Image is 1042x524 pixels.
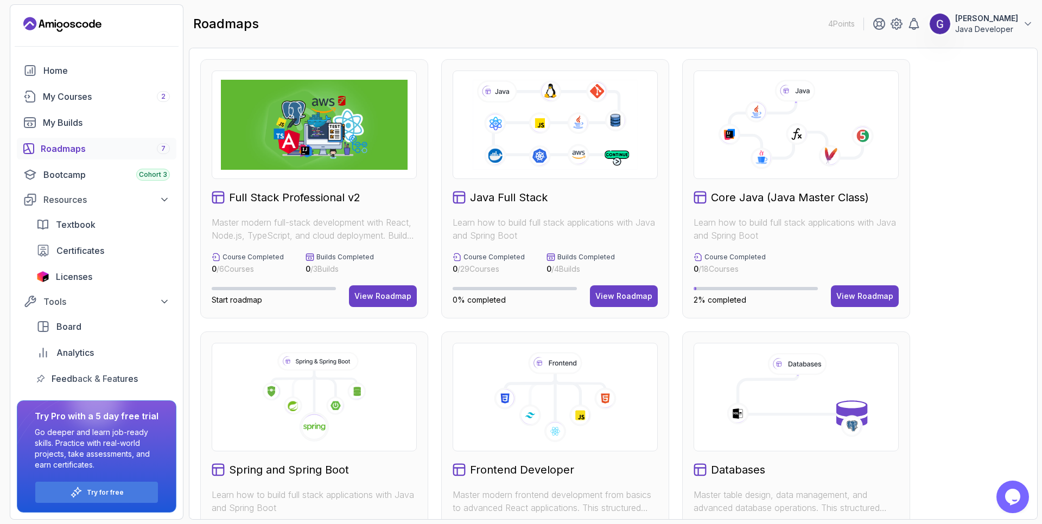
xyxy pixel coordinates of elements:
div: View Roadmap [354,291,411,302]
div: Tools [43,295,170,308]
a: Landing page [23,16,101,33]
p: Builds Completed [316,253,374,261]
h2: roadmaps [193,15,259,33]
span: Cohort 3 [139,170,167,179]
button: Try for free [35,481,158,503]
p: Course Completed [704,253,766,261]
span: 7 [161,144,166,153]
a: analytics [30,342,176,363]
img: jetbrains icon [36,271,49,282]
p: Learn how to build full stack applications with Java and Spring Boot [694,216,899,242]
button: Tools [17,292,176,311]
a: bootcamp [17,164,176,186]
h2: Core Java (Java Master Class) [711,190,869,205]
p: Master table design, data management, and advanced database operations. This structured learning ... [694,488,899,514]
p: Go deeper and learn job-ready skills. Practice with real-world projects, take assessments, and ea... [35,427,158,470]
span: Licenses [56,270,92,283]
p: Master modern frontend development from basics to advanced React applications. This structured le... [453,488,658,514]
a: roadmaps [17,138,176,159]
span: Start roadmap [212,295,262,304]
span: 0 [694,264,698,273]
span: 0 [306,264,310,273]
div: View Roadmap [836,291,893,302]
h2: Spring and Spring Boot [229,462,349,477]
div: My Courses [43,90,170,103]
p: Course Completed [463,253,525,261]
h2: Java Full Stack [470,190,548,205]
iframe: chat widget [996,481,1031,513]
button: user profile image[PERSON_NAME]Java Developer [929,13,1033,35]
a: board [30,316,176,337]
p: Master modern full-stack development with React, Node.js, TypeScript, and cloud deployment. Build... [212,216,417,242]
span: Board [56,320,81,333]
span: 0 [547,264,551,273]
div: View Roadmap [595,291,652,302]
div: My Builds [43,116,170,129]
button: View Roadmap [349,285,417,307]
img: user profile image [930,14,950,34]
a: textbook [30,214,176,235]
p: 4 Points [828,18,855,29]
span: Certificates [56,244,104,257]
button: View Roadmap [831,285,899,307]
p: Learn how to build full stack applications with Java and Spring Boot [453,216,658,242]
button: View Roadmap [590,285,658,307]
span: 0 [212,264,217,273]
span: 0% completed [453,295,506,304]
h2: Databases [711,462,765,477]
a: licenses [30,266,176,287]
p: / 4 Builds [547,264,615,274]
span: 0 [453,264,458,273]
span: Analytics [56,346,94,359]
span: Textbook [56,218,96,231]
p: / 18 Courses [694,264,766,274]
p: Course Completed [223,253,284,261]
p: Builds Completed [557,253,615,261]
div: Home [43,64,170,77]
p: / 3 Builds [306,264,374,274]
span: 2% completed [694,295,746,304]
a: certificates [30,240,176,261]
div: Resources [43,193,170,206]
a: Try for free [87,488,124,497]
a: builds [17,112,176,133]
a: courses [17,86,176,107]
img: Full Stack Professional v2 [221,80,408,170]
button: Resources [17,190,176,209]
h2: Full Stack Professional v2 [229,190,360,205]
p: / 29 Courses [453,264,525,274]
div: Roadmaps [41,142,170,155]
a: feedback [30,368,176,389]
p: Java Developer [955,24,1018,35]
a: home [17,60,176,81]
h2: Frontend Developer [470,462,574,477]
div: Bootcamp [43,168,170,181]
p: [PERSON_NAME] [955,13,1018,24]
p: Learn how to build full stack applications with Java and Spring Boot [212,488,417,514]
span: Feedback & Features [52,372,138,385]
span: 2 [161,92,166,101]
p: / 6 Courses [212,264,284,274]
